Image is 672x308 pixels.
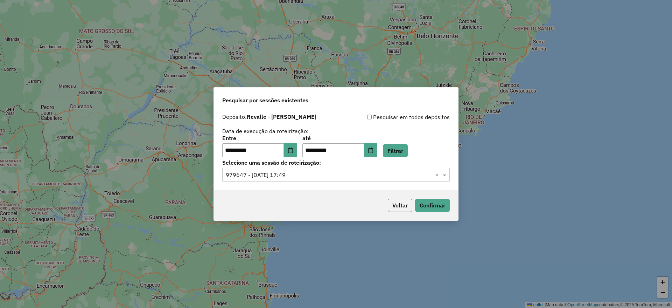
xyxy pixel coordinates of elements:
label: Depósito: [222,112,316,121]
button: Filtrar [383,144,408,157]
button: Choose Date [364,143,377,157]
span: Pesquisar por sessões existentes [222,96,308,104]
label: Entre [222,134,297,142]
label: Data de execução da roteirização: [222,127,309,135]
strong: Revalle - [PERSON_NAME] [247,113,316,120]
button: Confirmar [415,199,450,212]
label: até [302,134,377,142]
span: Clear all [435,171,441,179]
div: Pesquisar em todos depósitos [336,113,450,121]
label: Selecione uma sessão de roteirização: [222,158,450,167]
button: Choose Date [284,143,297,157]
button: Voltar [388,199,412,212]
